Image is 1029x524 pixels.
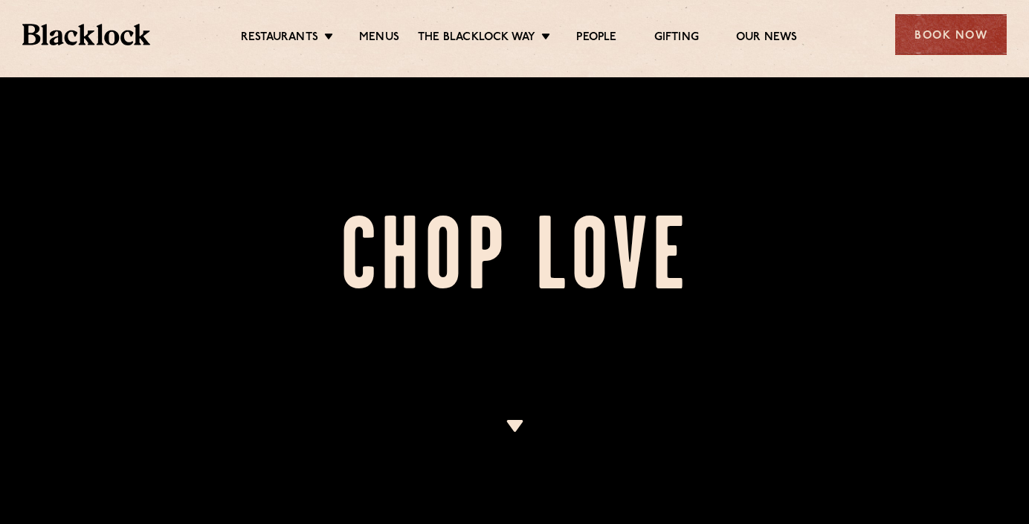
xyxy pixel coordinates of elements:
[654,30,699,47] a: Gifting
[418,30,535,47] a: The Blacklock Way
[895,14,1007,55] div: Book Now
[359,30,399,47] a: Menus
[576,30,616,47] a: People
[506,420,524,432] img: icon-dropdown-cream.svg
[736,30,798,47] a: Our News
[22,24,150,45] img: BL_Textured_Logo-footer-cropped.svg
[241,30,318,47] a: Restaurants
